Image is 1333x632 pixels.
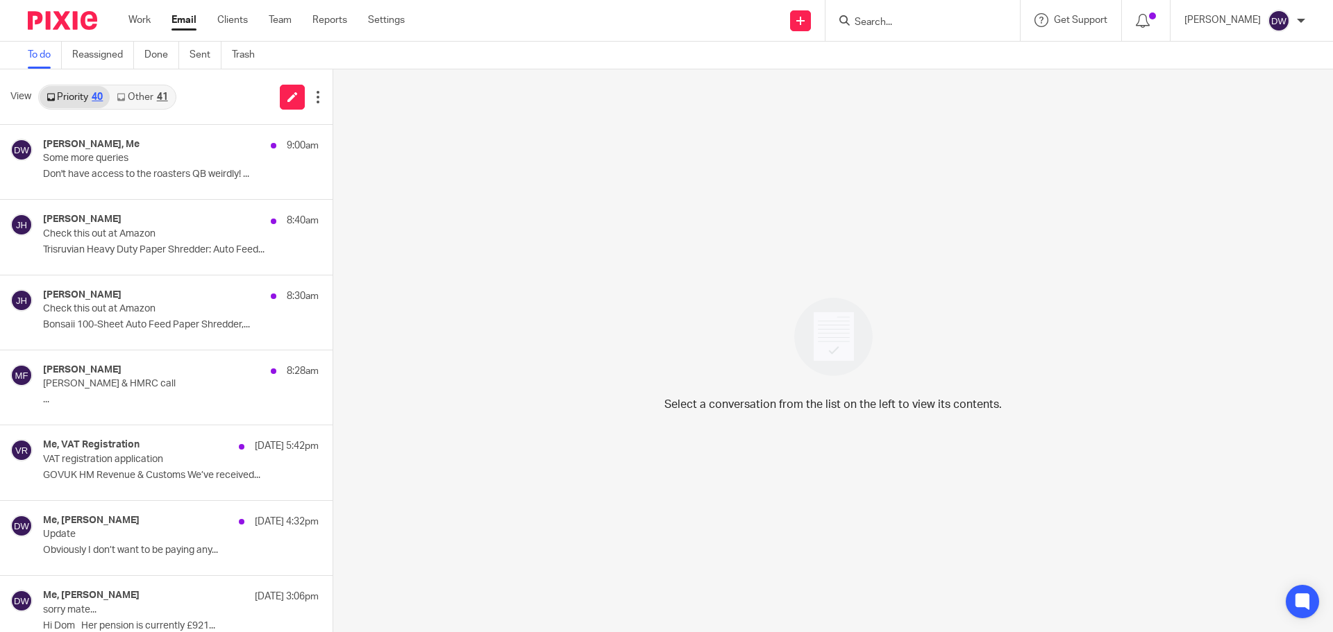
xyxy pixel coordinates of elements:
a: Done [144,42,179,69]
img: image [785,289,882,385]
input: Search [853,17,978,29]
img: svg%3E [10,590,33,612]
a: Team [269,13,292,27]
p: Don't have access to the roasters QB weirdly! ... [43,169,319,180]
p: [PERSON_NAME] & HMRC call [43,378,264,390]
h4: [PERSON_NAME], Me [43,139,140,151]
a: Reports [312,13,347,27]
p: Obviously I don’t want to be paying any... [43,545,319,556]
a: Reassigned [72,42,134,69]
p: ... [43,394,319,406]
img: Pixie [28,11,97,30]
p: [DATE] 5:42pm [255,439,319,453]
p: Hi Dom Her pension is currently £921... [43,620,319,632]
p: [DATE] 4:32pm [255,515,319,529]
p: [DATE] 3:06pm [255,590,319,604]
a: Priority40 [40,86,110,108]
div: 40 [92,92,103,102]
a: Sent [190,42,221,69]
h4: Me, [PERSON_NAME] [43,515,140,527]
p: 8:40am [287,214,319,228]
div: 41 [157,92,168,102]
p: Bonsaii 100-Sheet Auto Feed Paper Shredder,... [43,319,319,331]
p: sorry mate... [43,604,264,616]
p: Some more queries [43,153,264,164]
img: svg%3E [10,139,33,161]
a: Settings [368,13,405,27]
img: svg%3E [10,289,33,311]
p: Update [43,529,264,540]
p: Trisruvian Heavy Duty Paper Shredder: Auto Feed... [43,244,319,256]
p: Select a conversation from the list on the left to view its contents. [664,396,1002,413]
span: View [10,89,31,104]
h4: [PERSON_NAME] [43,364,121,376]
p: 9:00am [287,139,319,153]
a: To do [28,42,62,69]
a: Work [128,13,151,27]
p: 8:28am [287,364,319,378]
a: Email [171,13,196,27]
img: svg%3E [10,364,33,386]
p: GOVUK HM Revenue & Customs We’ve received... [43,470,319,481]
p: 8:30am [287,289,319,303]
a: Trash [232,42,265,69]
p: Check this out at Amazon [43,303,264,315]
p: VAT registration application [43,454,264,466]
span: Get Support [1054,15,1107,25]
h4: Me, VAT Registration [43,439,140,451]
h4: [PERSON_NAME] [43,289,121,301]
p: Check this out at Amazon [43,228,264,240]
img: svg%3E [10,515,33,537]
h4: Me, [PERSON_NAME] [43,590,140,601]
a: Other41 [110,86,174,108]
p: [PERSON_NAME] [1184,13,1261,27]
a: Clients [217,13,248,27]
img: svg%3E [1268,10,1290,32]
img: svg%3E [10,214,33,236]
h4: [PERSON_NAME] [43,214,121,225]
img: svg%3E [10,439,33,461]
